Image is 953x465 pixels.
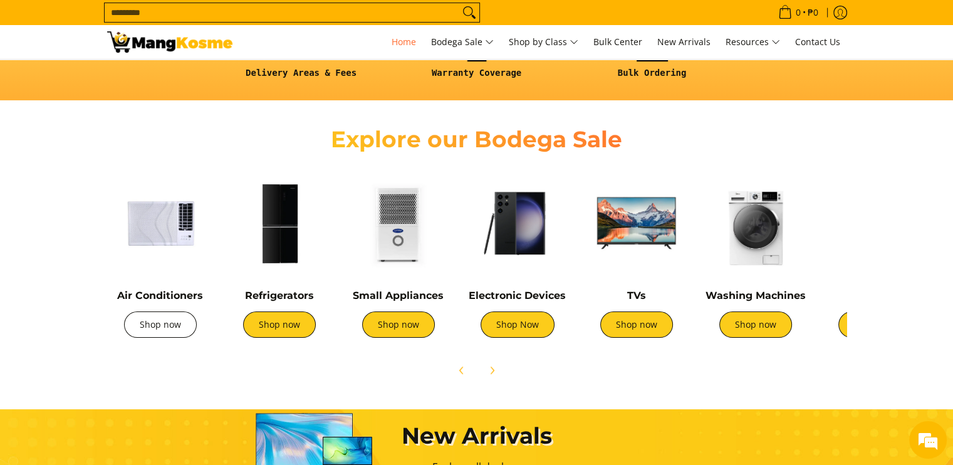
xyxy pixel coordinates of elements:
img: Electronic Devices [464,170,571,276]
a: Electronic Devices [469,290,566,301]
a: Shop now [362,311,435,338]
button: Next [478,357,506,384]
a: Shop now [719,311,792,338]
a: TVs [627,290,646,301]
a: Bodega Sale [425,25,500,59]
span: Home [392,36,416,48]
button: Search [459,3,479,22]
a: Bulk Center [587,25,648,59]
a: Shop by Class [503,25,585,59]
span: Shop by Class [509,34,578,50]
a: Shop Now [481,311,555,338]
a: Shop now [838,311,911,338]
a: Shop now [243,311,316,338]
img: Mang Kosme: Your Home Appliances Warehouse Sale Partner! [107,31,232,53]
span: Bulk Center [593,36,642,48]
span: Contact Us [795,36,840,48]
span: 0 [794,8,803,17]
h2: Explore our Bodega Sale [295,125,659,154]
span: ₱0 [806,8,820,17]
a: Washing Machines [706,290,806,301]
img: TVs [583,170,690,276]
img: Cookers [821,170,928,276]
img: Small Appliances [345,170,452,276]
nav: Main Menu [245,25,846,59]
a: Shop now [124,311,197,338]
a: New Arrivals [651,25,717,59]
span: Bodega Sale [431,34,494,50]
img: Air Conditioners [107,170,214,276]
img: Refrigerators [226,170,333,276]
img: Washing Machines [702,170,809,276]
a: Resources [719,25,786,59]
span: New Arrivals [657,36,711,48]
span: • [774,6,822,19]
a: Air Conditioners [117,290,203,301]
a: Home [385,25,422,59]
a: Contact Us [789,25,846,59]
a: Small Appliances [353,290,444,301]
span: Resources [726,34,780,50]
a: Refrigerators [245,290,314,301]
button: Previous [448,357,476,384]
a: Shop now [600,311,673,338]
